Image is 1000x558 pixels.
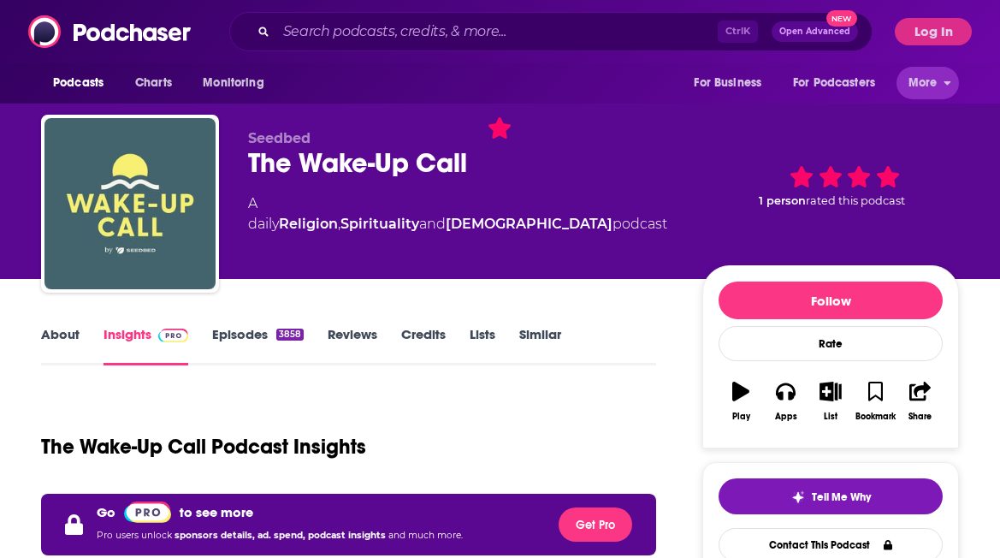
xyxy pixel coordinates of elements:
[719,326,943,361] div: Rate
[718,21,758,43] span: Ctrl K
[470,326,495,365] a: Lists
[203,71,263,95] span: Monitoring
[446,216,612,232] a: [DEMOGRAPHIC_DATA]
[41,67,126,99] button: open menu
[759,194,806,207] span: 1 person
[248,193,675,234] div: A daily podcast
[229,12,873,51] div: Search podcasts, credits, & more...
[124,67,182,99] a: Charts
[158,329,188,342] img: Podchaser Pro
[855,412,896,422] div: Bookmark
[97,523,463,549] p: Pro users unlock and much more.
[694,71,761,95] span: For Business
[702,130,959,236] div: 1 personrated this podcast
[279,216,338,232] a: Religion
[419,216,446,232] span: and
[826,10,857,27] span: New
[772,21,858,42] button: Open AdvancedNew
[559,508,632,542] button: Get Pro
[340,216,419,232] a: Spirituality
[719,478,943,514] button: tell me why sparkleTell Me Why
[519,326,561,365] a: Similar
[338,216,340,232] span: ,
[806,194,905,207] span: rated this podcast
[212,326,304,365] a: Episodes3858
[175,530,388,541] span: sponsors details, ad. spend, podcast insights
[908,412,932,422] div: Share
[775,412,797,422] div: Apps
[124,501,171,523] a: Pro website
[719,371,763,432] button: Play
[908,71,938,95] span: More
[104,326,188,365] a: InsightsPodchaser Pro
[97,504,115,520] p: Go
[824,412,837,422] div: List
[782,67,900,99] button: open menu
[791,490,805,504] img: tell me why sparkle
[896,67,959,99] button: open menu
[812,490,871,504] span: Tell Me Why
[328,326,377,365] a: Reviews
[898,371,943,432] button: Share
[808,371,853,432] button: List
[682,67,783,99] button: open menu
[779,27,850,36] span: Open Advanced
[41,434,366,460] h1: The Wake-Up Call Podcast Insights
[719,282,943,319] button: Follow
[732,412,750,422] div: Play
[276,18,718,45] input: Search podcasts, credits, & more...
[135,71,172,95] span: Charts
[180,504,253,520] p: to see more
[276,329,304,341] div: 3858
[853,371,897,432] button: Bookmark
[793,71,875,95] span: For Podcasters
[28,15,192,48] img: Podchaser - Follow, Share and Rate Podcasts
[53,71,104,95] span: Podcasts
[401,326,446,365] a: Credits
[124,502,171,523] img: Podchaser Pro
[191,67,286,99] button: open menu
[895,18,972,45] button: Log In
[41,326,80,365] a: About
[44,118,216,289] img: The Wake-Up Call
[763,371,808,432] button: Apps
